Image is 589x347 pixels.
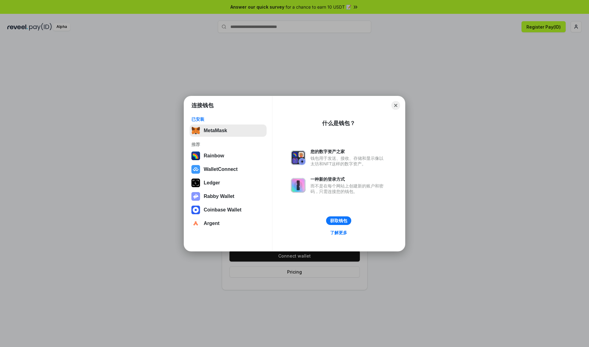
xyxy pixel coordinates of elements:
[326,216,351,225] button: 获取钱包
[190,163,267,175] button: WalletConnect
[190,150,267,162] button: Rainbow
[391,101,400,110] button: Close
[204,153,224,159] div: Rainbow
[291,150,306,165] img: svg+xml,%3Csvg%20xmlns%3D%22http%3A%2F%2Fwww.w3.org%2F2000%2Fsvg%22%20fill%3D%22none%22%20viewBox...
[310,156,387,167] div: 钱包用于发送、接收、存储和显示像以太坊和NFT这样的数字资产。
[204,221,220,226] div: Argent
[190,177,267,189] button: Ledger
[291,178,306,193] img: svg+xml,%3Csvg%20xmlns%3D%22http%3A%2F%2Fwww.w3.org%2F2000%2Fsvg%22%20fill%3D%22none%22%20viewBox...
[191,142,265,147] div: 推荐
[191,206,200,214] img: svg+xml,%3Csvg%20width%3D%2228%22%20height%3D%2228%22%20viewBox%3D%220%200%2028%2028%22%20fill%3D...
[204,194,234,199] div: Rabby Wallet
[330,218,347,223] div: 获取钱包
[310,183,387,194] div: 而不是在每个网站上创建新的账户和密码，只需连接您的钱包。
[204,180,220,186] div: Ledger
[191,179,200,187] img: svg+xml,%3Csvg%20xmlns%3D%22http%3A%2F%2Fwww.w3.org%2F2000%2Fsvg%22%20width%3D%2228%22%20height%3...
[191,102,214,109] h1: 连接钱包
[204,207,241,213] div: Coinbase Wallet
[191,219,200,228] img: svg+xml,%3Csvg%20width%3D%2228%22%20height%3D%2228%22%20viewBox%3D%220%200%2028%2028%22%20fill%3D...
[191,192,200,201] img: svg+xml,%3Csvg%20xmlns%3D%22http%3A%2F%2Fwww.w3.org%2F2000%2Fsvg%22%20fill%3D%22none%22%20viewBox...
[191,116,265,122] div: 已安装
[191,152,200,160] img: svg+xml,%3Csvg%20width%3D%22120%22%20height%3D%22120%22%20viewBox%3D%220%200%20120%20120%22%20fil...
[310,149,387,154] div: 您的数字资产之家
[204,167,238,172] div: WalletConnect
[191,165,200,174] img: svg+xml,%3Csvg%20width%3D%2228%22%20height%3D%2228%22%20viewBox%3D%220%200%2028%2028%22%20fill%3D...
[190,217,267,230] button: Argent
[204,128,227,133] div: MetaMask
[330,230,347,235] div: 了解更多
[190,204,267,216] button: Coinbase Wallet
[190,124,267,137] button: MetaMask
[190,190,267,203] button: Rabby Wallet
[310,176,387,182] div: 一种新的登录方式
[326,229,351,237] a: 了解更多
[191,126,200,135] img: svg+xml,%3Csvg%20fill%3D%22none%22%20height%3D%2233%22%20viewBox%3D%220%200%2035%2033%22%20width%...
[322,120,355,127] div: 什么是钱包？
